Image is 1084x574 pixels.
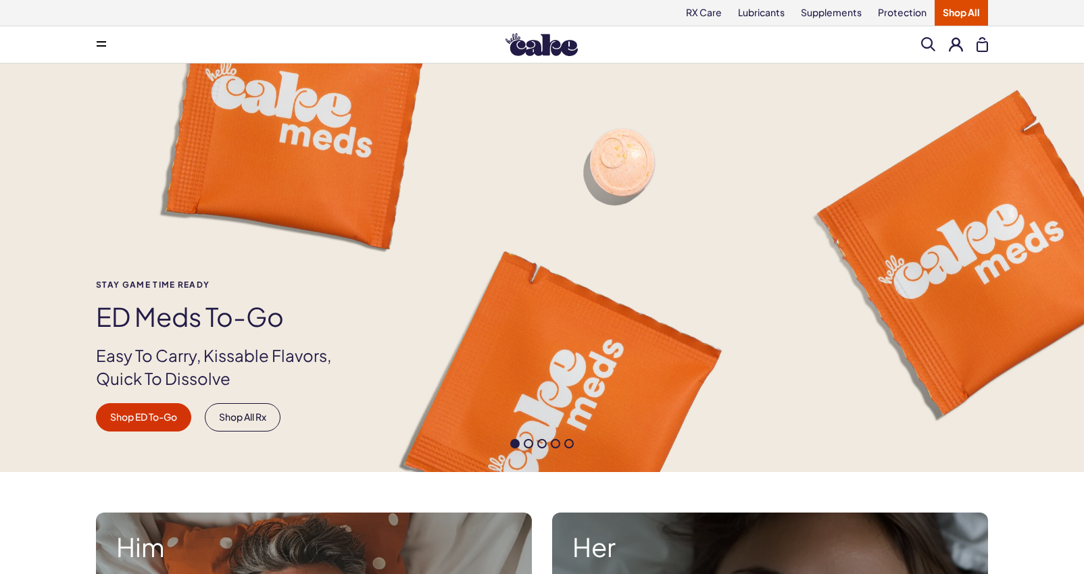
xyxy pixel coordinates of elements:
a: Shop All Rx [205,403,280,432]
h1: ED Meds to-go [96,303,354,331]
a: Shop ED To-Go [96,403,191,432]
span: Stay Game time ready [96,280,354,289]
strong: Her [572,533,968,561]
strong: Him [116,533,512,561]
p: Easy To Carry, Kissable Flavors, Quick To Dissolve [96,344,354,390]
img: Hello Cake [506,33,578,56]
